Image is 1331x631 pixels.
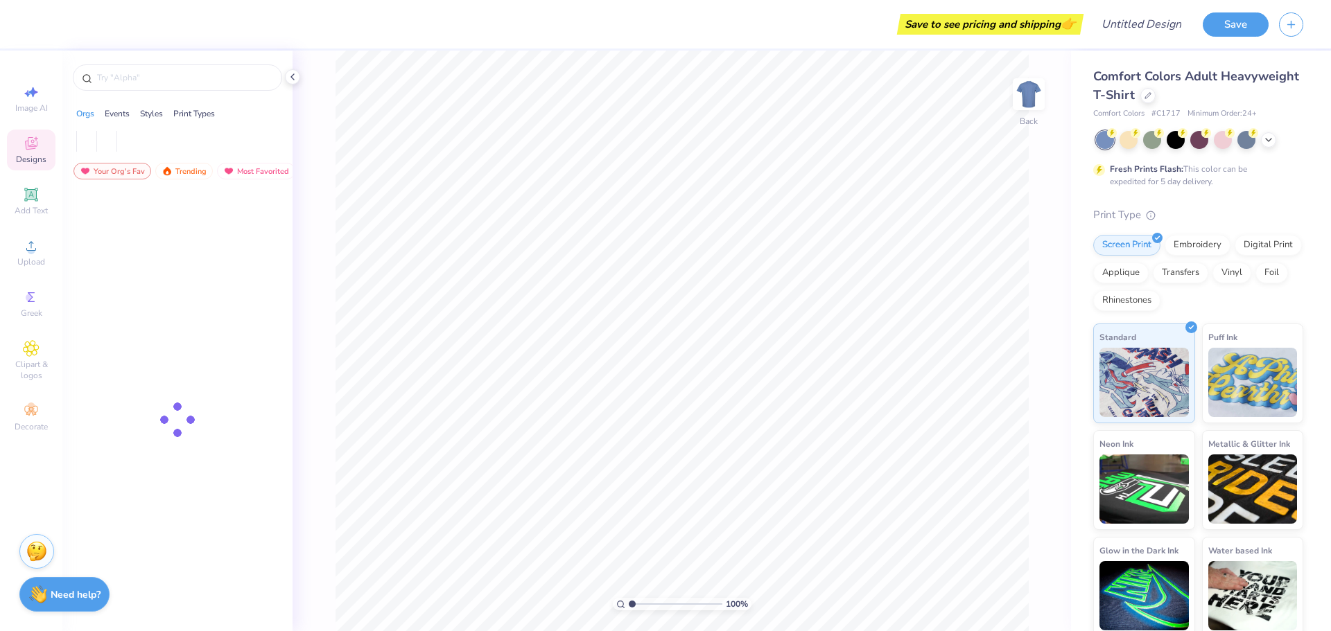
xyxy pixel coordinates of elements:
[223,166,234,176] img: most_fav.gif
[1165,235,1230,256] div: Embroidery
[1099,543,1178,558] span: Glow in the Dark Ink
[1208,454,1298,524] img: Metallic & Glitter Ink
[1061,15,1076,32] span: 👉
[217,163,295,179] div: Most Favorited
[7,359,55,381] span: Clipart & logos
[15,205,48,216] span: Add Text
[1188,108,1257,120] span: Minimum Order: 24 +
[1153,263,1208,283] div: Transfers
[1093,263,1149,283] div: Applique
[726,598,748,610] span: 100 %
[1208,561,1298,630] img: Water based Ink
[901,14,1080,35] div: Save to see pricing and shipping
[1099,348,1189,417] img: Standard
[17,256,45,267] span: Upload
[1208,543,1272,558] span: Water based Ink
[21,308,42,319] span: Greek
[1110,163,1183,175] strong: Fresh Prints Flash:
[16,154,46,165] span: Designs
[140,107,163,120] div: Styles
[1099,330,1136,344] span: Standard
[162,166,173,176] img: trending.gif
[1099,436,1133,451] span: Neon Ink
[76,107,94,120] div: Orgs
[1093,235,1160,256] div: Screen Print
[173,107,215,120] div: Print Types
[51,588,101,601] strong: Need help?
[15,103,48,114] span: Image AI
[73,163,151,179] div: Your Org's Fav
[1099,561,1189,630] img: Glow in the Dark Ink
[1093,290,1160,311] div: Rhinestones
[1212,263,1251,283] div: Vinyl
[1208,330,1237,344] span: Puff Ink
[1110,163,1280,188] div: This color can be expedited for 5 day delivery.
[1015,80,1043,108] img: Back
[1093,108,1145,120] span: Comfort Colors
[1151,108,1181,120] span: # C1717
[1208,348,1298,417] img: Puff Ink
[105,107,130,120] div: Events
[1093,68,1299,103] span: Comfort Colors Adult Heavyweight T-Shirt
[1203,12,1269,37] button: Save
[1235,235,1302,256] div: Digital Print
[1255,263,1288,283] div: Foil
[80,166,91,176] img: most_fav.gif
[15,421,48,432] span: Decorate
[1020,115,1038,127] div: Back
[1208,436,1290,451] span: Metallic & Glitter Ink
[155,163,213,179] div: Trending
[1099,454,1189,524] img: Neon Ink
[96,71,273,85] input: Try "Alpha"
[1093,207,1303,223] div: Print Type
[1090,10,1192,38] input: Untitled Design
